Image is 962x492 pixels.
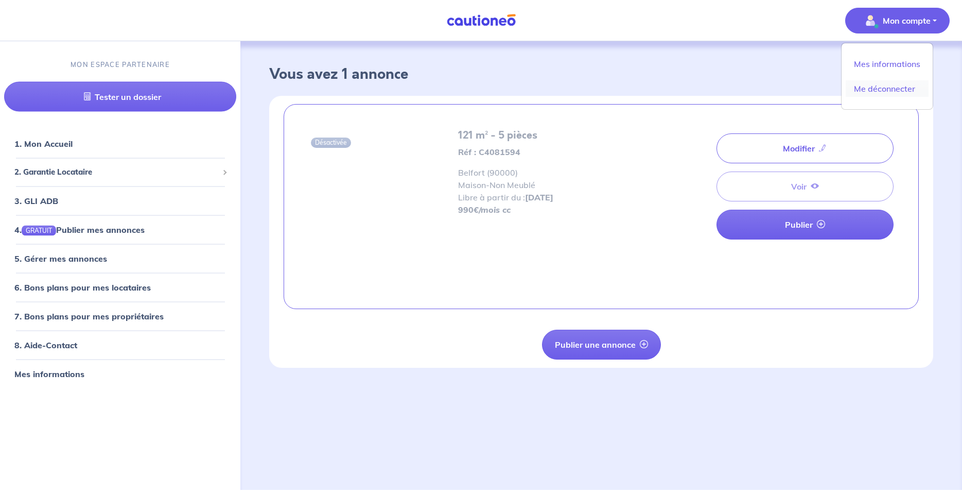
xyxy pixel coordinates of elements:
[4,334,236,355] div: 8. Aide-Contact
[14,368,84,379] a: Mes informations
[4,363,236,384] div: Mes informations
[14,311,164,321] a: 7. Bons plans pour mes propriétaires
[716,210,894,240] a: Publier
[14,195,58,206] a: 3. GLI ADB
[14,166,218,178] span: 2. Garantie Locataire
[883,14,931,27] p: Mon compte
[4,133,236,154] div: 1. Mon Accueil
[311,138,351,148] span: Désactivée
[14,224,145,234] a: 4.GRATUITPublier mes annonces
[542,330,661,360] button: Publier une annonce
[846,80,929,97] a: Me déconnecter
[458,205,511,215] strong: 990
[458,167,645,203] span: Belfort (90000) Maison - Non Meublé
[4,219,236,240] div: 4.GRATUITPublier mes annonces
[841,43,933,110] div: illu_account_valid_menu.svgMon compte
[4,190,236,211] div: 3. GLI ADB
[474,205,511,215] em: €/mois cc
[716,133,894,163] a: Modifier
[862,12,879,29] img: illu_account_valid_menu.svg
[4,162,236,182] div: 2. Garantie Locataire
[269,66,933,83] h3: Vous avez 1 annonce
[4,277,236,297] div: 6. Bons plans pour mes locataires
[4,306,236,326] div: 7. Bons plans pour mes propriétaires
[525,192,553,202] strong: [DATE]
[443,14,520,27] img: Cautioneo
[845,8,950,33] button: illu_account_valid_menu.svgMon compte
[458,147,520,157] strong: Réf : C4081594
[71,60,170,70] p: MON ESPACE PARTENAIRE
[458,191,645,203] p: Libre à partir du :
[846,56,929,72] a: Mes informations
[14,340,77,350] a: 8. Aide-Contact
[14,282,151,292] a: 6. Bons plans pour mes locataires
[458,129,645,142] h5: 121 m² - 5 pièces
[4,248,236,268] div: 5. Gérer mes annonces
[4,82,236,112] a: Tester un dossier
[14,253,107,263] a: 5. Gérer mes annonces
[14,139,73,149] a: 1. Mon Accueil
